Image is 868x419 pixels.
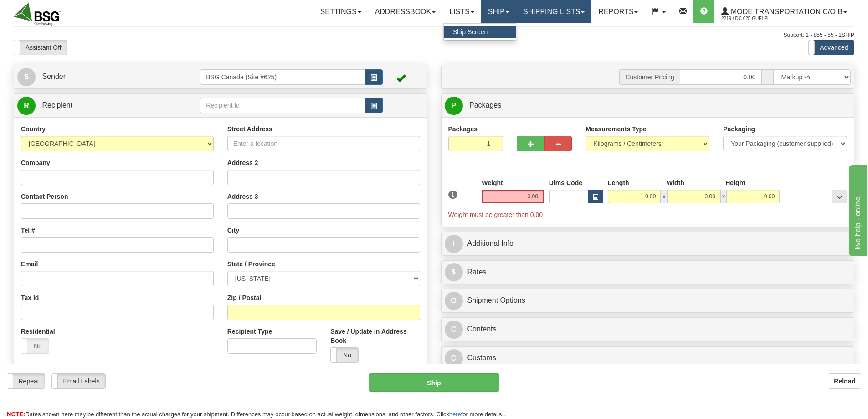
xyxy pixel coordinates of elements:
label: Address 3 [227,192,258,201]
label: Contact Person [21,192,68,201]
label: Recipient Type [227,327,272,336]
span: Mode Transportation c/o B [729,8,842,16]
label: Street Address [227,124,272,134]
label: Save / Update in Address Book [330,327,420,345]
label: Repeat [7,374,45,388]
a: S Sender [17,67,200,86]
label: Address 2 [227,158,258,167]
label: Packaging [723,124,755,134]
b: Reload [834,378,855,385]
span: NOTE: [7,411,25,418]
span: Customer Pricing [619,69,679,85]
a: CCustoms [445,349,851,367]
label: Country [21,124,46,134]
span: Packages [469,101,501,109]
label: Assistant Off [14,40,67,55]
span: C [445,321,463,339]
label: Zip / Postal [227,293,262,302]
label: Company [21,158,50,167]
div: live help - online [7,5,84,16]
div: Support: 1 - 855 - 55 - 2SHIP [14,31,854,39]
button: Ship [369,373,499,392]
a: Reports [591,0,645,23]
label: Email [21,259,38,269]
a: R Recipient [17,96,180,115]
div: ... [832,190,847,203]
span: Recipient [42,101,72,109]
a: IAdditional Info [445,234,851,253]
a: P Packages [445,96,851,115]
a: $Rates [445,263,851,282]
span: O [445,292,463,310]
span: 2219 / DC 625 Guelph [721,14,790,23]
a: Mode Transportation c/o B 2219 / DC 625 Guelph [714,0,854,23]
a: Lists [442,0,481,23]
input: Enter a location [227,136,420,151]
label: Weight [482,178,503,187]
a: Shipping lists [516,0,591,23]
a: OShipment Options [445,291,851,310]
label: No [331,348,358,362]
label: Tel # [21,226,35,235]
label: Residential [21,327,55,336]
span: Weight must be greater than 0.00 [448,211,543,218]
span: Sender [42,72,66,80]
span: x [720,190,727,203]
span: P [445,97,463,115]
a: Ship [481,0,516,23]
span: I [445,235,463,253]
span: C [445,349,463,367]
label: Dims Code [549,178,582,187]
a: Ship Screen [444,26,516,38]
input: Recipient Id [200,98,365,113]
iframe: chat widget [847,163,867,256]
label: No [21,339,49,353]
a: Settings [313,0,368,23]
span: 1 [448,191,458,199]
label: Height [725,178,745,187]
span: x [661,190,667,203]
span: R [17,97,36,115]
label: Email Labels [52,374,105,388]
a: here [449,411,461,418]
img: logo2219.jpg [14,2,61,26]
label: Packages [448,124,478,134]
label: City [227,226,239,235]
input: Sender Id [200,69,365,85]
button: Reload [828,373,861,389]
span: Ship Screen [453,28,488,36]
label: Advanced [809,40,854,55]
label: Tax Id [21,293,39,302]
label: Measurements Type [586,124,647,134]
a: Addressbook [368,0,443,23]
label: Length [608,178,629,187]
label: State / Province [227,259,275,269]
span: S [17,68,36,86]
label: Width [667,178,684,187]
span: $ [445,263,463,281]
a: CContents [445,320,851,339]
